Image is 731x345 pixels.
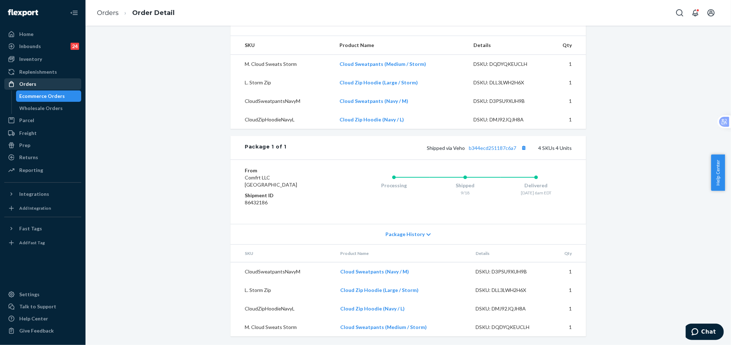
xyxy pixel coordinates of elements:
th: Details [470,245,548,262]
div: Processing [358,182,430,189]
div: Replenishments [19,68,57,75]
div: Home [19,31,33,38]
a: Cloud Zip Hoodie (Navy / L) [341,305,405,312]
a: Returns [4,152,81,163]
th: SKU [230,36,334,55]
a: Order Detail [132,9,175,17]
a: Add Fast Tag [4,237,81,249]
a: Parcel [4,115,81,126]
td: M. Cloud Sweats Storm [230,54,334,73]
div: Fast Tags [19,225,42,232]
button: Open account menu [704,6,718,20]
div: 24 [71,43,79,50]
div: DSKU: DMJ92JQJH8A [476,305,543,312]
a: Add Integration [4,203,81,214]
a: Orders [4,78,81,90]
dt: Shipment ID [245,192,330,199]
button: Fast Tags [4,223,81,234]
button: Close Navigation [67,6,81,20]
a: Cloud Sweatpants (Medium / Storm) [341,324,427,330]
div: Inbounds [19,43,41,50]
a: Cloud Sweatpants (Medium / Storm) [339,61,426,67]
div: Delivered [501,182,572,189]
th: Qty [548,245,586,262]
div: DSKU: DQDYQKEUCLH [473,61,540,68]
div: Integrations [19,190,49,198]
button: Open notifications [688,6,703,20]
td: 1 [546,92,586,110]
th: Product Name [334,36,468,55]
a: b344ecd251187c6a7 [469,145,516,151]
td: 1 [548,318,586,336]
td: 1 [548,299,586,318]
div: Reporting [19,167,43,174]
div: DSKU: DMJ92JQJH8A [473,116,540,123]
div: Shipped [430,182,501,189]
a: Settings [4,289,81,300]
button: Open Search Box [673,6,687,20]
span: Shipped via Veho [427,145,528,151]
dt: From [245,167,330,174]
td: 1 [546,110,586,129]
span: Comfrt LLC [GEOGRAPHIC_DATA] [245,174,297,188]
div: Prep [19,142,30,149]
a: Prep [4,140,81,151]
button: Copy tracking number [519,143,528,152]
div: Package 1 of 1 [245,143,286,152]
div: Orders [19,80,36,88]
a: Freight [4,127,81,139]
a: Cloud Zip Hoodie (Large / Storm) [341,287,419,293]
div: [DATE] 6am EDT [501,190,572,196]
div: Parcel [19,117,34,124]
a: Cloud Zip Hoodie (Navy / L) [339,116,404,122]
div: Settings [19,291,40,298]
td: 1 [546,54,586,73]
div: Freight [19,130,37,137]
div: DSKU: D3PSU9XUH9B [473,98,540,105]
div: Help Center [19,315,48,322]
td: 1 [548,281,586,299]
div: Talk to Support [19,303,56,310]
a: Replenishments [4,66,81,78]
th: Details [468,36,546,55]
img: Flexport logo [8,9,38,16]
td: CloudZipHoodieNavyL [230,110,334,129]
a: Reporting [4,164,81,176]
div: DSKU: DQDYQKEUCLH [476,324,543,331]
ol: breadcrumbs [91,2,180,23]
td: CloudSweatpantsNavyM [230,92,334,110]
button: Integrations [4,188,81,200]
td: CloudSweatpantsNavyM [230,262,335,281]
th: Qty [546,36,586,55]
a: Help Center [4,313,81,324]
div: Add Fast Tag [19,240,45,246]
a: Wholesale Orders [16,103,82,114]
a: Cloud Zip Hoodie (Large / Storm) [339,79,418,85]
dd: 86432186 [245,199,330,206]
iframe: Opens a widget where you can chat to one of our agents [686,324,724,341]
button: Give Feedback [4,325,81,336]
span: Package History [385,231,425,238]
div: Returns [19,154,38,161]
a: Orders [97,9,119,17]
div: Wholesale Orders [20,105,63,112]
div: DSKU: D3PSU9XUH9B [476,268,543,275]
td: L. Storm Zip [230,281,335,299]
div: Add Integration [19,205,51,211]
th: Product Name [335,245,470,262]
th: SKU [230,245,335,262]
td: L. Storm Zip [230,73,334,92]
button: Help Center [711,155,725,191]
a: Cloud Sweatpants (Navy / M) [339,98,408,104]
td: CloudZipHoodieNavyL [230,299,335,318]
div: Ecommerce Orders [20,93,65,100]
a: Inventory [4,53,81,65]
div: Give Feedback [19,327,54,334]
a: Inbounds24 [4,41,81,52]
div: 4 SKUs 4 Units [286,143,572,152]
button: Talk to Support [4,301,81,312]
div: DSKU: DLL3LWH2H6X [473,79,540,86]
div: 9/18 [430,190,501,196]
